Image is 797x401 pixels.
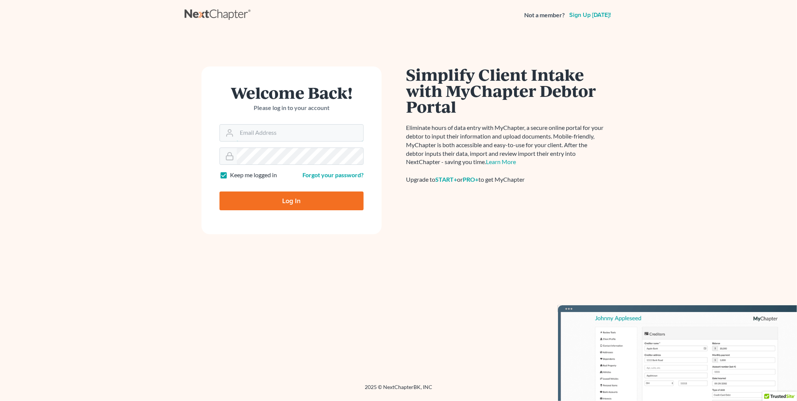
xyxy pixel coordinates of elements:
div: Upgrade to or to get MyChapter [406,175,605,184]
label: Keep me logged in [230,171,277,179]
a: Learn More [486,158,516,165]
a: Forgot your password? [302,171,364,178]
p: Please log in to your account [220,104,364,112]
h1: Welcome Back! [220,84,364,101]
a: PRO+ [463,176,478,183]
input: Email Address [237,125,363,141]
p: Eliminate hours of data entry with MyChapter, a secure online portal for your debtor to input the... [406,124,605,166]
h1: Simplify Client Intake with MyChapter Debtor Portal [406,66,605,115]
a: START+ [435,176,457,183]
strong: Not a member? [524,11,565,20]
div: 2025 © NextChapterBK, INC [185,383,612,397]
input: Log In [220,191,364,210]
a: Sign up [DATE]! [568,12,612,18]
